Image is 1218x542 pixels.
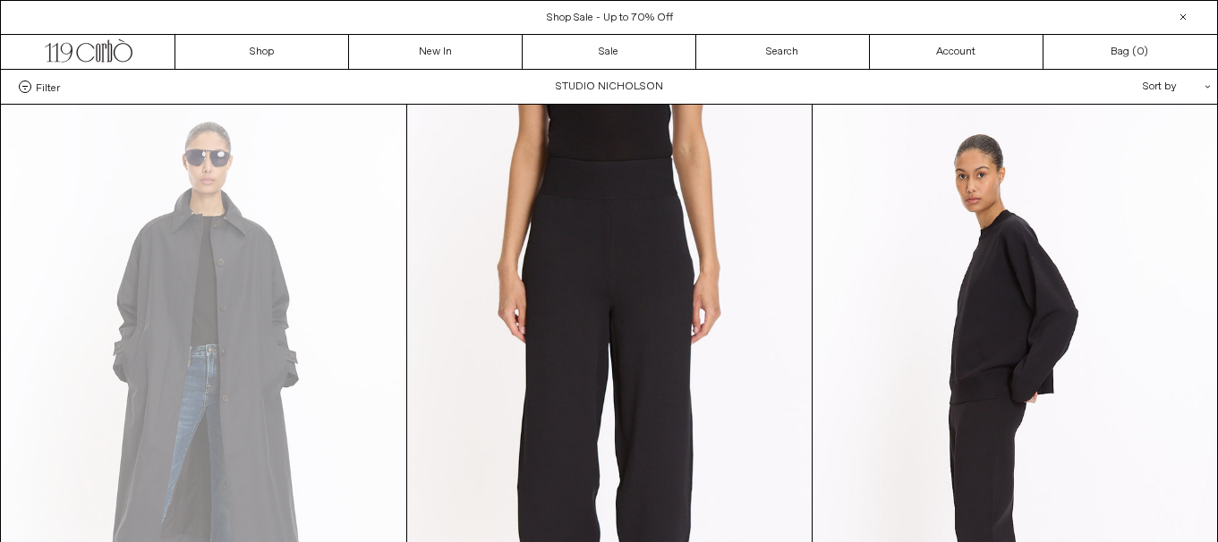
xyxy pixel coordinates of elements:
a: Sale [523,35,696,69]
a: New In [349,35,523,69]
span: 0 [1137,45,1144,59]
a: Search [696,35,870,69]
div: Sort by [1038,70,1199,104]
a: Bag () [1043,35,1217,69]
span: Filter [36,80,60,93]
span: ) [1137,44,1148,60]
a: Shop Sale - Up to 70% Off [547,11,673,25]
a: Account [870,35,1043,69]
a: Shop [175,35,349,69]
